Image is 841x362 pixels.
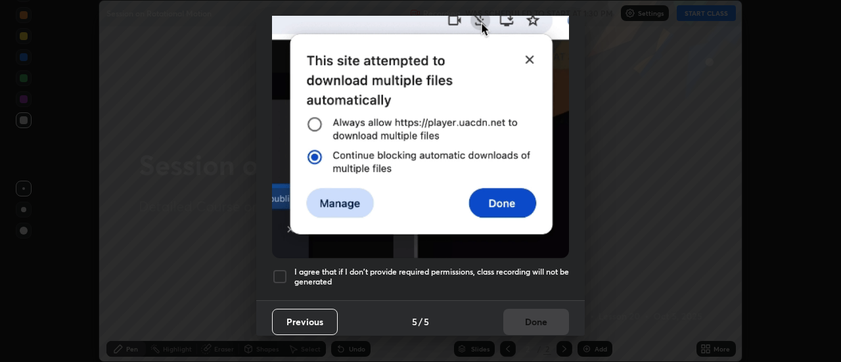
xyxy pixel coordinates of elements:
[424,315,429,328] h4: 5
[412,315,417,328] h4: 5
[272,309,338,335] button: Previous
[419,315,422,328] h4: /
[294,267,569,287] h5: I agree that if I don't provide required permissions, class recording will not be generated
